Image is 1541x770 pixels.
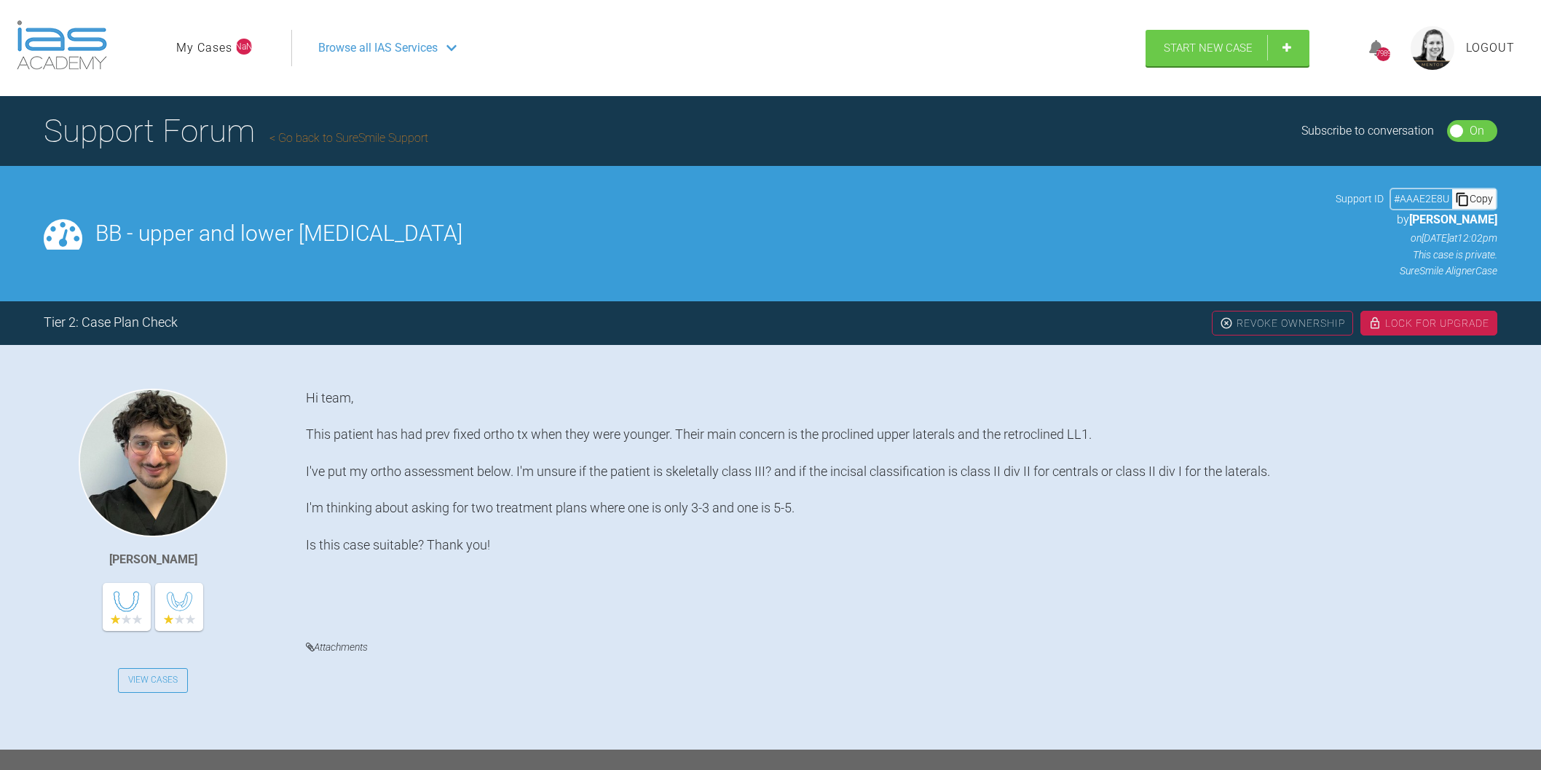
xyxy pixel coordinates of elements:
[1212,311,1353,336] div: Revoke Ownership
[1470,122,1484,140] div: On
[1391,191,1452,207] div: # AAAE2E8U
[1301,122,1434,140] div: Subscribe to conversation
[1376,47,1390,61] div: 7989
[17,20,107,70] img: logo-light.3e3ef733.png
[1466,39,1515,57] a: Logout
[1164,41,1253,55] span: Start New Case
[1452,189,1496,208] div: Copy
[269,131,428,145] a: Go back to SureSmile Support
[1336,191,1384,207] span: Support ID
[1336,230,1497,246] p: on [DATE] at 12:02pm
[306,638,1497,656] h4: Attachments
[1336,247,1497,263] p: This case is private.
[79,389,227,537] img: Alex Halim
[1220,317,1233,330] img: close.456c75e0.svg
[236,39,252,55] span: NaN
[1368,317,1382,330] img: lock.6dc949b6.svg
[306,389,1497,616] div: Hi team, This patient has had prev fixed ortho tx when they were younger. Their main concern is t...
[1146,30,1309,66] a: Start New Case
[1409,213,1497,226] span: [PERSON_NAME]
[95,223,1323,245] h2: BB - upper and lower [MEDICAL_DATA]
[1360,311,1497,336] div: Lock For Upgrade
[1411,26,1454,70] img: profile.png
[1336,263,1497,279] p: SureSmile Aligner Case
[44,312,178,333] div: Tier 2: Case Plan Check
[1336,210,1497,229] p: by
[118,668,188,693] a: View Cases
[44,106,428,156] h1: Support Forum
[109,550,197,569] div: [PERSON_NAME]
[176,39,232,57] a: My Cases
[318,39,438,57] span: Browse all IAS Services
